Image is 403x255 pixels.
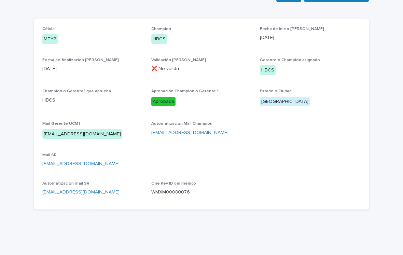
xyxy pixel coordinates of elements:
span: One Key ID del médico [151,182,196,186]
p: HBCS [42,97,143,104]
div: HBCS [260,65,276,75]
span: Champion o Gerente1 que aprueba [42,89,111,93]
p: [DATE] [42,65,143,72]
p: ❌ No válida [151,65,252,72]
div: HBCS [151,34,167,44]
span: Automatizacion Mail Champion [151,122,212,126]
span: Mail Gerente UCM1 [42,122,80,126]
div: [GEOGRAPHIC_DATA] [260,97,310,107]
p: WMXM00080076 [151,189,252,196]
span: Gerente o Champion asignado [260,58,320,62]
span: Champion [151,27,171,31]
a: [EMAIL_ADDRESS][DOMAIN_NAME] [151,130,228,135]
span: Automatizacion mail SR [42,182,89,186]
a: [EMAIL_ADDRESS][DOMAIN_NAME] [42,161,120,166]
span: Célula [42,27,55,31]
div: MTY2 [42,34,58,44]
span: Estado o Ciudad [260,89,292,93]
span: Validación [PERSON_NAME] [151,58,206,62]
div: [EMAIL_ADDRESS][DOMAIN_NAME] [42,129,122,139]
span: Fecha de finalizacion [PERSON_NAME] [42,58,119,62]
span: Mail SR [42,153,57,157]
span: Fecha de inicio [PERSON_NAME] [260,27,324,31]
p: [DATE] [260,34,361,41]
div: Aprobada [151,97,176,107]
span: Aprobación Champion o Gerente 1 [151,89,219,93]
a: [EMAIL_ADDRESS][DOMAIN_NAME] [42,190,120,194]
